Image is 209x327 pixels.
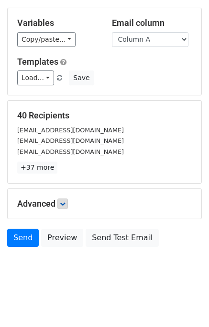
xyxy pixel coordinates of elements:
small: [EMAIL_ADDRESS][DOMAIN_NAME] [17,127,124,134]
button: Save [69,70,94,85]
a: Templates [17,57,58,67]
small: [EMAIL_ADDRESS][DOMAIN_NAME] [17,137,124,144]
h5: Email column [112,18,192,28]
h5: Advanced [17,199,192,209]
a: Send Test Email [86,229,158,247]
iframe: Chat Widget [161,281,209,327]
small: [EMAIL_ADDRESS][DOMAIN_NAME] [17,148,124,155]
h5: Variables [17,18,98,28]
a: +37 more [17,162,57,174]
a: Copy/paste... [17,32,76,47]
a: Preview [41,229,83,247]
h5: 40 Recipients [17,110,192,121]
a: Send [7,229,39,247]
a: Load... [17,70,54,85]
